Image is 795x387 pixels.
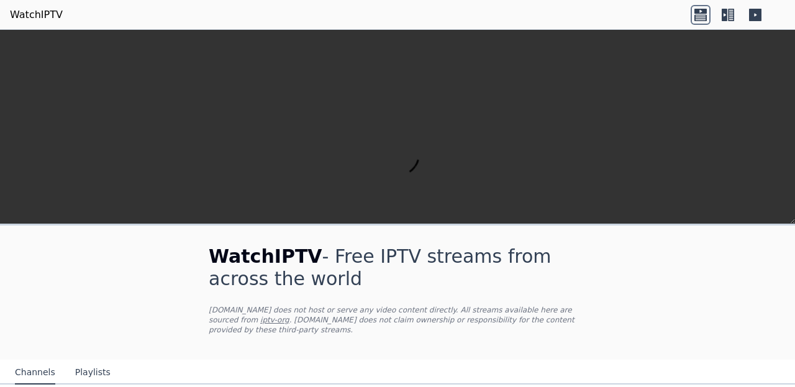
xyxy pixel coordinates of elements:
[15,361,55,385] button: Channels
[209,305,586,335] p: [DOMAIN_NAME] does not host or serve any video content directly. All streams available here are s...
[75,361,111,385] button: Playlists
[209,245,322,267] span: WatchIPTV
[10,7,63,22] a: WatchIPTV
[209,245,586,290] h1: - Free IPTV streams from across the world
[260,316,289,324] a: iptv-org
